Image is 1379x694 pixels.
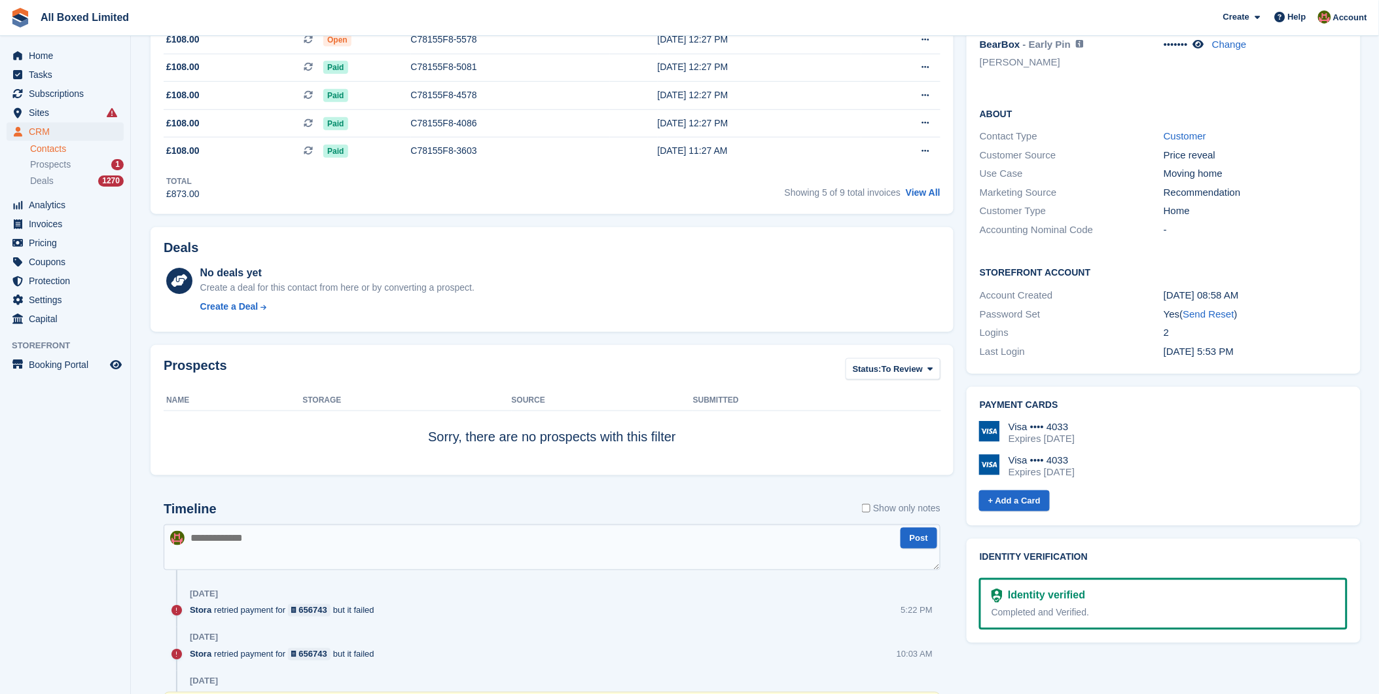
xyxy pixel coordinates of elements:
[1223,10,1249,24] span: Create
[190,648,211,661] span: Stora
[166,175,200,187] div: Total
[29,122,107,141] span: CRM
[288,648,331,661] a: 656743
[658,117,861,130] div: [DATE] 12:27 PM
[980,204,1164,219] div: Customer Type
[29,272,107,290] span: Protection
[29,84,107,103] span: Subscriptions
[1003,588,1085,604] div: Identity verified
[30,158,124,172] a: Prospects 1
[1164,130,1206,141] a: Customer
[980,344,1164,359] div: Last Login
[190,604,211,617] span: Stora
[299,604,327,617] div: 656743
[1009,454,1075,466] div: Visa •••• 4033
[7,253,124,271] a: menu
[411,60,610,74] div: C78155F8-5081
[29,356,107,374] span: Booking Portal
[906,187,940,198] a: View All
[980,107,1348,120] h2: About
[200,265,475,281] div: No deals yet
[1009,433,1075,445] div: Expires [DATE]
[7,65,124,84] a: menu
[1164,148,1348,163] div: Price reveal
[7,356,124,374] a: menu
[1164,288,1348,303] div: [DATE] 08:58 AM
[323,145,348,158] span: Paid
[785,187,901,198] span: Showing 5 of 9 total invoices
[302,390,511,411] th: Storage
[30,143,124,155] a: Contacts
[29,215,107,233] span: Invoices
[658,88,861,102] div: [DATE] 12:27 PM
[980,129,1164,144] div: Contact Type
[323,61,348,74] span: Paid
[29,103,107,122] span: Sites
[980,55,1164,70] li: [PERSON_NAME]
[980,552,1348,562] h2: Identity verification
[166,33,200,46] span: £108.00
[164,502,217,517] h2: Timeline
[190,604,381,617] div: retried payment for but it failed
[882,363,923,376] span: To Review
[7,196,124,214] a: menu
[7,46,124,65] a: menu
[411,117,610,130] div: C78155F8-4086
[411,144,610,158] div: C78155F8-3603
[1164,346,1234,357] time: 2024-11-23 17:53:17 UTC
[979,454,1000,475] img: Visa Logo
[7,84,124,103] a: menu
[411,33,610,46] div: C78155F8-5578
[111,159,124,170] div: 1
[7,103,124,122] a: menu
[1164,223,1348,238] div: -
[1318,10,1331,24] img: Sharon Hawkins
[7,215,124,233] a: menu
[107,107,117,118] i: Smart entry sync failures have occurred
[846,358,940,380] button: Status: To Review
[164,240,198,255] h2: Deals
[164,358,227,382] h2: Prospects
[980,307,1164,322] div: Password Set
[693,390,940,411] th: Submitted
[411,88,610,102] div: C78155F8-4578
[980,185,1164,200] div: Marketing Source
[980,166,1164,181] div: Use Case
[323,89,348,102] span: Paid
[98,175,124,187] div: 1270
[190,676,218,687] div: [DATE]
[980,265,1348,278] h2: Storefront Account
[1076,40,1084,48] img: icon-info-grey-7440780725fd019a000dd9b08b2336e03edf1995a4989e88bcd33f0948082b44.svg
[1164,166,1348,181] div: Moving home
[190,589,218,599] div: [DATE]
[428,429,676,444] span: Sorry, there are no prospects with this filter
[7,291,124,309] a: menu
[901,528,937,549] button: Post
[1164,307,1348,322] div: Yes
[992,606,1335,620] div: Completed and Verified.
[288,604,331,617] a: 656743
[190,632,218,643] div: [DATE]
[1333,11,1367,24] span: Account
[853,363,882,376] span: Status:
[658,60,861,74] div: [DATE] 12:27 PM
[862,502,870,515] input: Show only notes
[862,502,940,515] label: Show only notes
[29,310,107,328] span: Capital
[1009,466,1075,478] div: Expires [DATE]
[108,357,124,373] a: Preview store
[164,390,302,411] th: Name
[200,300,475,314] a: Create a Deal
[1288,10,1306,24] span: Help
[658,33,861,46] div: [DATE] 12:27 PM
[992,589,1003,603] img: Identity Verification Ready
[897,648,933,661] div: 10:03 AM
[7,310,124,328] a: menu
[166,88,200,102] span: £108.00
[980,39,1020,50] span: BearBox
[7,272,124,290] a: menu
[30,174,124,188] a: Deals 1270
[979,421,1000,442] img: Visa Logo
[901,604,933,617] div: 5:22 PM
[1023,39,1071,50] span: - Early Pin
